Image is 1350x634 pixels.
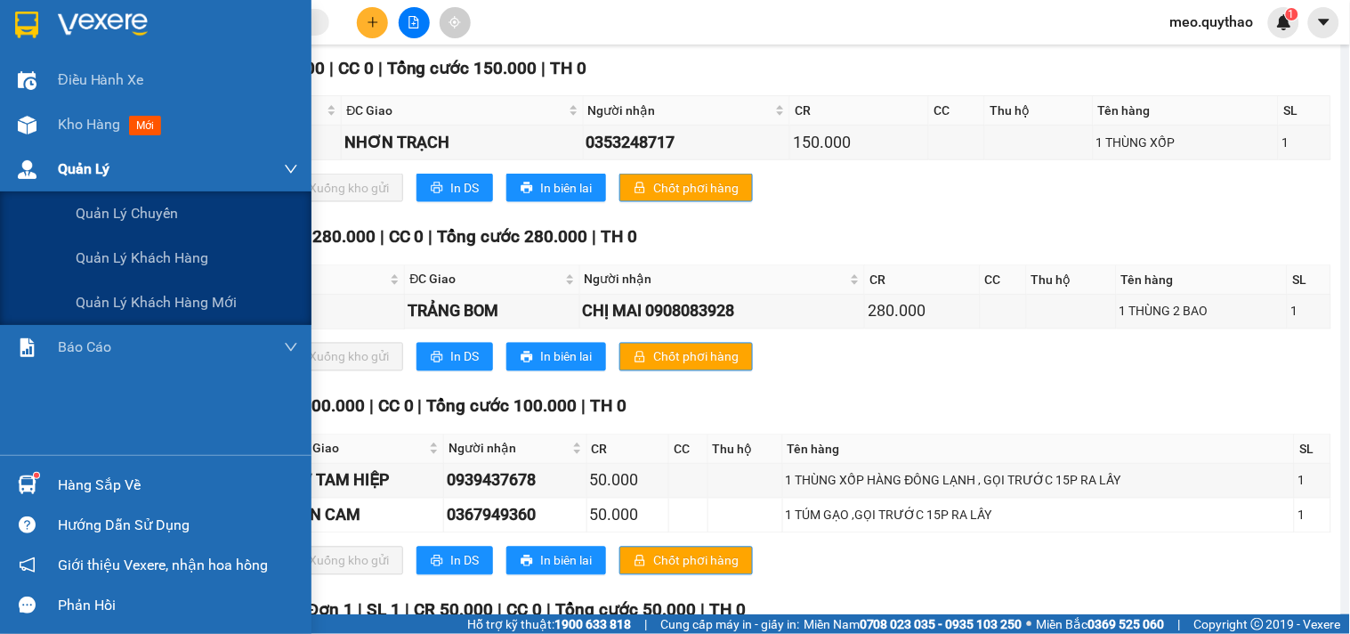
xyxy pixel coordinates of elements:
[587,435,670,464] th: CR
[58,158,109,180] span: Quản Lý
[358,600,362,621] span: |
[709,600,746,621] span: TH 0
[868,299,977,324] div: 280.000
[284,162,298,176] span: down
[447,468,583,493] div: 0939437678
[357,7,388,38] button: plus
[590,468,667,493] div: 50.000
[1289,8,1295,20] span: 1
[76,247,208,269] span: Quản lý khách hàng
[416,343,493,371] button: printerIn DS
[1286,8,1298,20] sup: 1
[583,299,861,324] div: CHỊ MAI 0908083928
[293,439,425,459] span: ĐC Giao
[344,130,579,155] div: NHƠN TRẠCH
[540,551,592,571] span: In biên lai
[586,130,787,155] div: 0353248717
[414,600,493,621] span: CR 50.000
[660,614,799,634] span: Cung cấp máy in - giấy in:
[644,614,647,634] span: |
[582,396,586,417] span: |
[18,338,36,357] img: solution-icon
[585,270,846,289] span: Người nhận
[18,475,36,494] img: warehouse-icon
[540,178,592,198] span: In biên lai
[58,69,144,91] span: Điều hành xe
[367,600,400,621] span: SL 1
[804,614,1023,634] span: Miền Nam
[431,182,443,196] span: printer
[389,227,424,248] span: CC 0
[929,96,985,126] th: CC
[378,396,414,417] span: CC 0
[58,554,268,576] span: Giới thiệu Vexere, nhận hoa hồng
[1316,14,1332,30] span: caret-down
[521,351,533,365] span: printer
[431,555,443,569] span: printer
[307,600,354,621] span: Đơn 1
[790,96,929,126] th: CR
[329,58,334,78] span: |
[497,600,502,621] span: |
[1297,506,1327,525] div: 1
[634,182,646,196] span: lock
[860,617,1023,631] strong: 0708 023 035 - 0935 103 250
[786,506,1292,525] div: 1 TÚM GẠO ,GỌI TRƯỚC 15P RA LẤY
[506,600,542,621] span: CC 0
[58,592,298,619] div: Phản hồi
[276,396,365,417] span: CR 100.000
[58,472,298,499] div: Hàng sắp về
[1027,621,1032,628] span: ⚪️
[284,340,298,354] span: down
[591,396,627,417] span: TH 0
[275,343,403,371] button: downloadXuống kho gửi
[669,435,707,464] th: CC
[1094,96,1279,126] th: Tên hàng
[449,16,461,28] span: aim
[275,174,403,202] button: downloadXuống kho gửi
[1088,617,1165,631] strong: 0369 525 060
[58,336,111,358] span: Báo cáo
[1251,618,1264,630] span: copyright
[15,12,38,38] img: logo-vxr
[431,351,443,365] span: printer
[378,58,383,78] span: |
[506,547,606,575] button: printerIn biên lai
[387,58,538,78] span: Tổng cước 150.000
[554,617,631,631] strong: 1900 633 818
[1288,265,1331,295] th: SL
[1290,302,1328,321] div: 1
[793,130,926,155] div: 150.000
[287,227,376,248] span: CR 280.000
[346,101,564,120] span: ĐC Giao
[58,116,120,133] span: Kho hàng
[18,71,36,90] img: warehouse-icon
[129,116,161,135] span: mới
[1295,435,1330,464] th: SL
[590,503,667,528] div: 50.000
[865,265,981,295] th: CR
[634,555,646,569] span: lock
[447,503,583,528] div: 0367949360
[602,227,638,248] span: TH 0
[380,227,384,248] span: |
[521,182,533,196] span: printer
[369,396,374,417] span: |
[19,557,36,573] span: notification
[546,600,551,621] span: |
[1308,7,1339,38] button: caret-down
[981,265,1027,295] th: CC
[708,435,783,464] th: Thu hộ
[521,555,533,569] span: printer
[1281,133,1328,152] div: 1
[416,174,493,202] button: printerIn DS
[700,600,705,621] span: |
[653,178,739,198] span: Chốt phơi hàng
[467,614,631,634] span: Hỗ trợ kỹ thuật:
[619,547,753,575] button: lockChốt phơi hàng
[1120,302,1285,321] div: 1 THÙNG 2 BAO
[18,116,36,134] img: warehouse-icon
[555,600,696,621] span: Tổng cước 50.000
[76,291,237,313] span: Quản lý khách hàng mới
[408,16,420,28] span: file-add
